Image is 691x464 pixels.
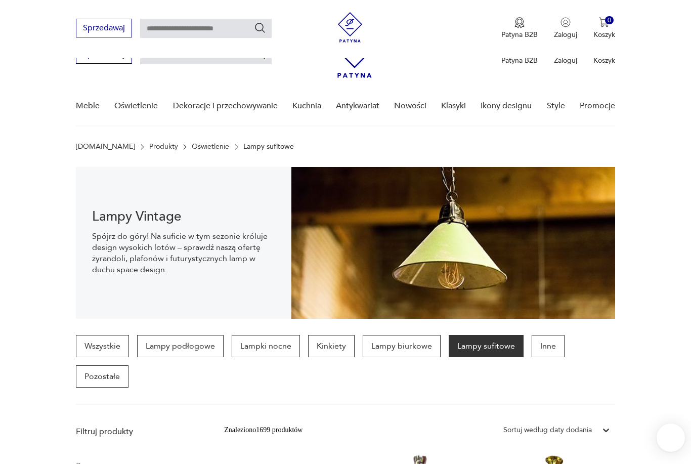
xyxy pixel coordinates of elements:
[76,335,129,357] a: Wszystkie
[501,17,538,39] button: Patyna B2B
[501,17,538,39] a: Ikona medaluPatyna B2B
[137,335,224,357] a: Lampy podłogowe
[580,87,615,125] a: Promocje
[76,365,128,388] a: Pozostałe
[76,143,135,151] a: [DOMAIN_NAME]
[449,335,524,357] a: Lampy sufitowe
[149,143,178,151] a: Produkty
[335,12,365,43] img: Patyna - sklep z meblami i dekoracjami vintage
[232,335,300,357] a: Lampki nocne
[192,143,229,151] a: Oświetlenie
[657,424,685,452] iframe: Smartsupp widget button
[336,87,379,125] a: Antykwariat
[76,87,100,125] a: Meble
[481,87,532,125] a: Ikony designu
[605,16,614,25] div: 0
[554,17,577,39] button: Zaloguj
[173,87,278,125] a: Dekoracje i przechowywanie
[254,22,266,34] button: Szukaj
[114,87,158,125] a: Oświetlenie
[441,87,466,125] a: Klasyki
[76,426,200,437] p: Filtruj produkty
[394,87,426,125] a: Nowości
[76,25,132,32] a: Sprzedawaj
[92,210,275,223] h1: Lampy Vintage
[92,231,275,275] p: Spójrz do góry! Na suficie w tym sezonie króluje design wysokich lotów – sprawdź naszą ofertę żyr...
[593,30,615,39] p: Koszyk
[76,52,132,59] a: Sprzedawaj
[560,17,571,27] img: Ikonka użytkownika
[554,56,577,65] p: Zaloguj
[593,56,615,65] p: Koszyk
[532,335,565,357] a: Inne
[308,335,355,357] a: Kinkiety
[291,167,615,319] img: Lampy sufitowe w stylu vintage
[501,30,538,39] p: Patyna B2B
[363,335,441,357] a: Lampy biurkowe
[501,56,538,65] p: Patyna B2B
[514,17,525,28] img: Ikona medalu
[292,87,321,125] a: Kuchnia
[224,425,303,436] div: Znaleziono 1699 produktów
[547,87,565,125] a: Style
[243,143,294,151] p: Lampy sufitowe
[76,19,132,37] button: Sprzedawaj
[593,17,615,39] button: 0Koszyk
[503,425,592,436] div: Sortuj według daty dodania
[599,17,609,27] img: Ikona koszyka
[554,30,577,39] p: Zaloguj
